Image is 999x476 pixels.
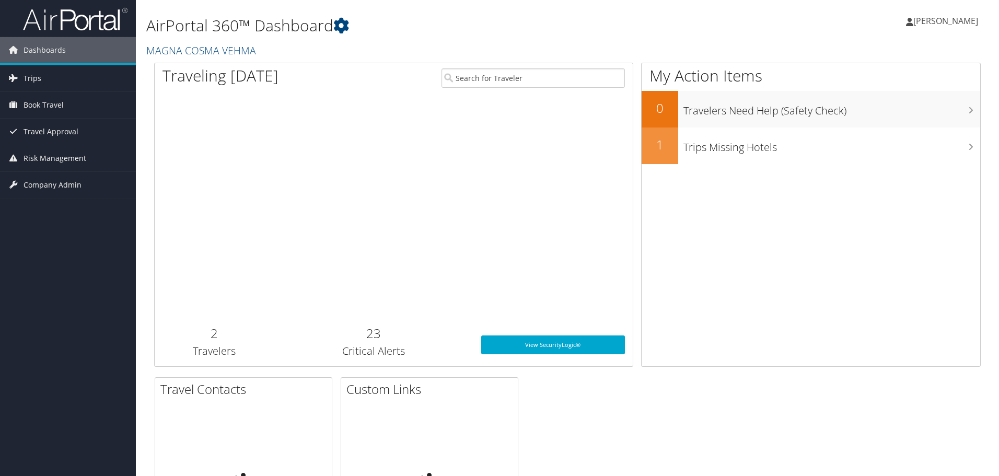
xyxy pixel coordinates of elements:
h2: 0 [642,99,678,117]
h2: Travel Contacts [160,380,332,398]
img: airportal-logo.png [23,7,127,31]
span: Book Travel [24,92,64,118]
h3: Travelers [162,344,266,358]
h3: Travelers Need Help (Safety Check) [683,98,980,118]
a: [PERSON_NAME] [906,5,989,37]
h1: Traveling [DATE] [162,65,278,87]
a: 0Travelers Need Help (Safety Check) [642,91,980,127]
h1: AirPortal 360™ Dashboard [146,15,708,37]
span: Company Admin [24,172,82,198]
input: Search for Traveler [442,68,625,88]
span: Risk Management [24,145,86,171]
h2: 1 [642,136,678,154]
span: Travel Approval [24,119,78,145]
span: [PERSON_NAME] [913,15,978,27]
h3: Critical Alerts [282,344,466,358]
h2: 23 [282,324,466,342]
h2: Custom Links [346,380,518,398]
h1: My Action Items [642,65,980,87]
h3: Trips Missing Hotels [683,135,980,155]
a: View SecurityLogic® [481,335,625,354]
a: MAGNA COSMA VEHMA [146,43,259,57]
span: Trips [24,65,41,91]
span: Dashboards [24,37,66,63]
h2: 2 [162,324,266,342]
a: 1Trips Missing Hotels [642,127,980,164]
